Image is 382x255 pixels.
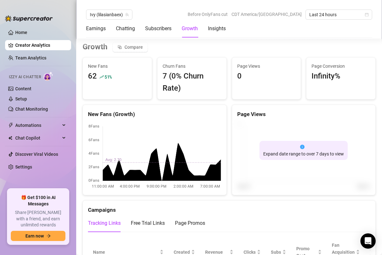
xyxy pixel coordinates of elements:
[25,233,44,238] span: Earn now
[46,234,51,238] span: arrow-right
[11,210,65,228] span: Share [PERSON_NAME] with a friend, and earn unlimited rewards
[124,45,143,50] span: Compare
[365,13,369,17] span: calendar
[131,219,165,227] div: Free Trial Links
[15,107,48,112] a: Chat Monitoring
[83,42,107,52] h3: Growth
[312,70,340,82] div: Infinity%
[88,63,147,70] span: New Fans
[237,63,296,70] span: Page Views
[263,150,344,157] div: Expand date range to over 7 days to view
[15,152,58,157] a: Discover Viral Videos
[312,63,370,70] span: Page Conversion
[8,136,12,140] img: Chat Copilot
[8,123,13,128] span: thunderbolt
[237,70,242,82] div: 0
[99,75,104,79] span: rise
[11,231,65,241] button: Earn nowarrow-right
[90,10,129,19] span: Ivy (lilasianbaex)
[163,63,221,70] span: Churn Fans
[88,110,221,119] div: New Fans (Growth)
[9,74,41,80] span: Izzy AI Chatter
[88,219,121,227] div: Tracking Links
[104,74,112,80] span: 51 %
[44,72,53,81] img: AI Chatter
[116,25,135,32] div: Chatting
[145,25,171,32] div: Subscribers
[182,25,198,32] div: Growth
[5,15,53,22] img: logo-BBDzfeDw.svg
[117,45,122,49] span: block
[208,25,226,32] div: Insights
[231,10,302,19] span: CDT America/[GEOGRAPHIC_DATA]
[237,110,371,119] div: Page Views
[15,164,32,169] a: Settings
[309,10,368,19] span: Last 24 hours
[300,145,305,149] span: info-circle
[11,195,65,207] span: 🎁 Get $100 in AI Messages
[175,219,205,227] div: Page Promos
[188,10,228,19] span: Before OnlyFans cut
[15,40,66,50] a: Creator Analytics
[125,13,129,17] span: team
[15,96,27,101] a: Setup
[15,86,31,91] a: Content
[15,55,46,60] a: Team Analytics
[88,201,370,214] div: Campaigns
[360,233,376,249] div: Open Intercom Messenger
[15,120,60,130] span: Automations
[163,70,221,94] div: 7 (0% Churn Rate)
[88,70,97,82] div: 62
[15,133,60,143] span: Chat Copilot
[112,42,148,52] button: Compare
[15,30,27,35] a: Home
[86,25,106,32] div: Earnings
